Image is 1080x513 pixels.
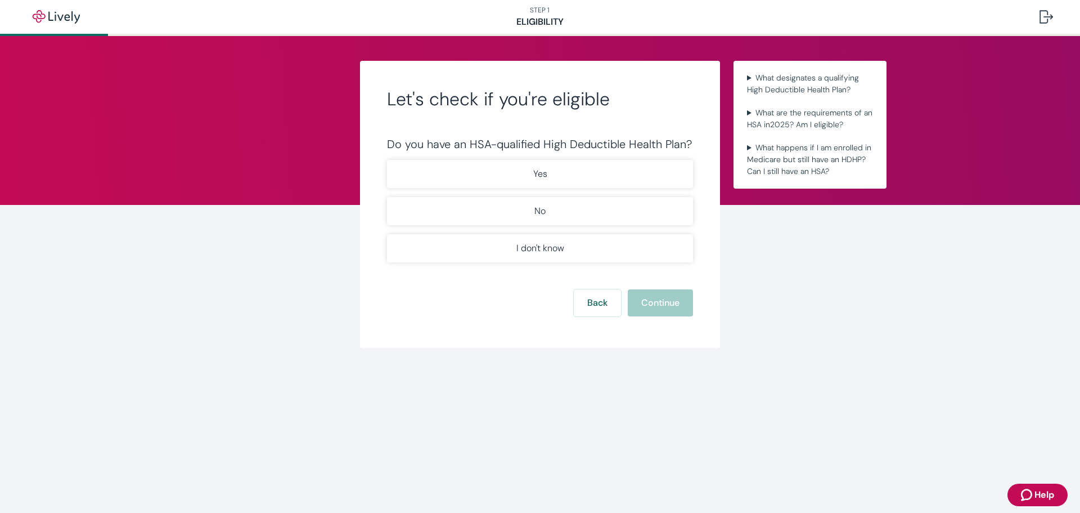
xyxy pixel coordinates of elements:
[1030,3,1062,30] button: Log out
[742,105,877,133] summary: What are the requirements of an HSA in2025? Am I eligible?
[387,88,693,110] h2: Let's check if you're eligible
[534,204,546,218] p: No
[1034,488,1054,502] span: Help
[742,140,877,180] summary: What happens if I am enrolled in Medicare but still have an HDHP? Can I still have an HSA?
[387,137,693,151] div: Do you have an HSA-qualified High Deductible Health Plan?
[574,289,621,316] button: Back
[1021,488,1034,502] svg: Zendesk support icon
[533,167,547,181] p: Yes
[387,160,693,188] button: Yes
[742,70,877,98] summary: What designates a qualifying High Deductible Health Plan?
[1007,484,1068,506] button: Zendesk support iconHelp
[387,234,693,262] button: I don't know
[387,197,693,225] button: No
[25,10,88,24] img: Lively
[516,242,564,255] p: I don't know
